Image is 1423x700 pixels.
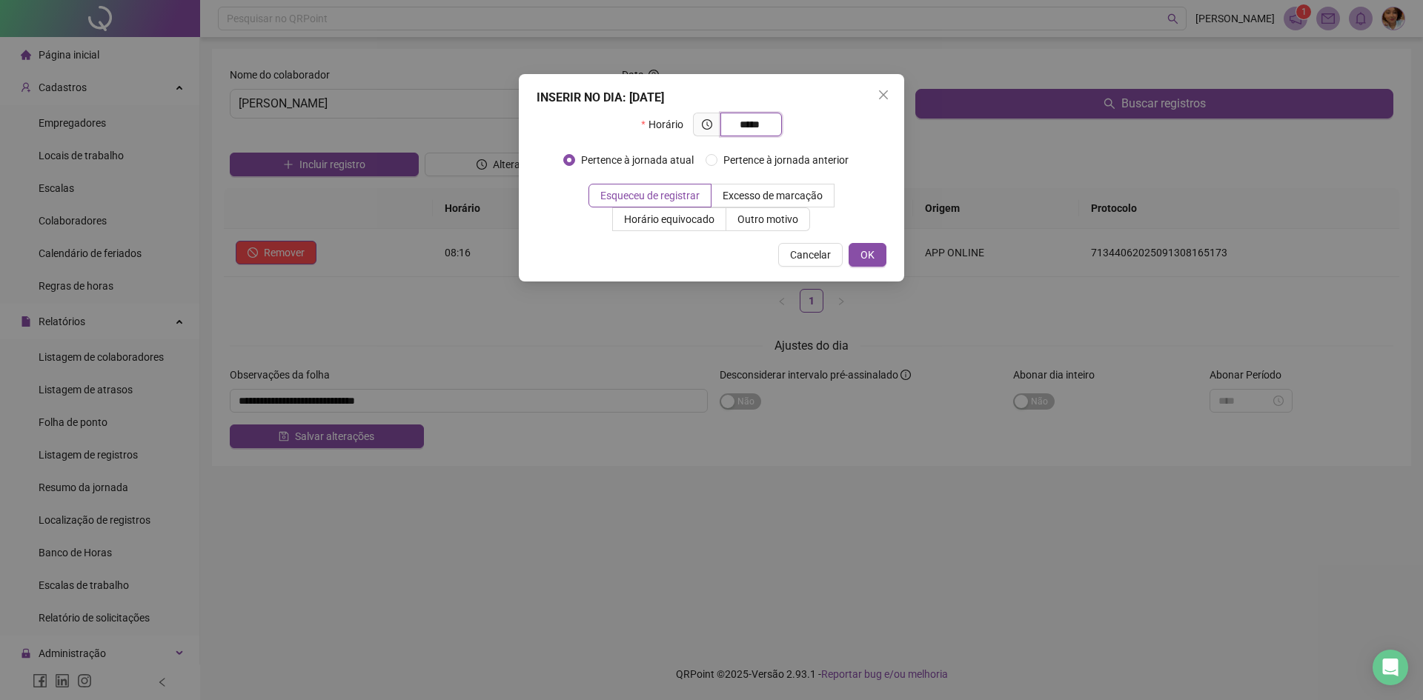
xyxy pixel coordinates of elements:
[717,152,855,168] span: Pertence à jornada anterior
[778,243,843,267] button: Cancelar
[860,247,875,263] span: OK
[702,119,712,130] span: clock-circle
[723,190,823,201] span: Excesso de marcação
[849,243,886,267] button: OK
[872,83,895,107] button: Close
[537,89,886,107] div: INSERIR NO DIA : [DATE]
[624,213,714,225] span: Horário equivocado
[641,113,692,136] label: Horário
[600,190,700,201] span: Esqueceu de registrar
[1373,650,1408,685] div: Open Intercom Messenger
[878,89,889,101] span: close
[575,152,700,168] span: Pertence à jornada atual
[790,247,831,263] span: Cancelar
[737,213,798,225] span: Outro motivo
